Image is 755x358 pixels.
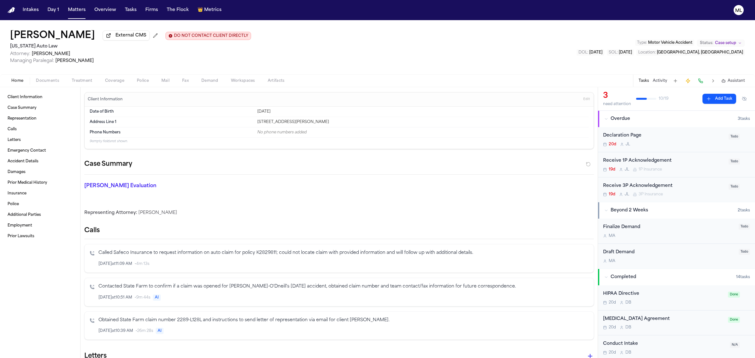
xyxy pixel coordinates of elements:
button: Add Task [702,94,736,104]
span: Beyond 2 Weeks [611,207,648,214]
p: Contacted State Farm to confirm if a claim was opened for [PERSON_NAME]-O'Dneill's [DATE] acciden... [98,283,589,290]
span: Coverage [105,78,124,83]
span: 20d [609,142,616,147]
span: DO NOT CONTACT CLIENT DIRECTLY [174,33,248,38]
span: [DATE] at 11:09 AM [98,261,132,266]
span: J L [625,192,629,197]
span: 3 task s [738,116,750,121]
span: D B [625,350,631,355]
span: [DATE] [619,51,632,54]
a: Firms [143,4,160,16]
div: [STREET_ADDRESS][PERSON_NAME] [257,120,589,125]
span: Fax [182,78,189,83]
div: Open task: Draft Demand [598,244,755,269]
span: [DATE] at 10:39 AM [98,328,133,333]
p: Obtained State Farm claim number 2289-L128L and instructions to send letter of representation via... [98,317,589,324]
button: Tasks [122,4,139,16]
span: M A [609,233,615,238]
a: Employment [5,221,75,231]
button: Create Immediate Task [684,76,692,85]
h3: Client Information [87,97,124,102]
div: Receive 1P Acknowledgement [603,157,725,165]
button: Matters [65,4,88,16]
button: crownMetrics [195,4,224,16]
img: Finch Logo [8,7,15,13]
span: Done [728,317,740,323]
button: Add Task [671,76,680,85]
span: Phone Numbers [90,130,120,135]
div: Open task: Declaration Page [598,127,755,152]
span: Police [137,78,149,83]
button: Make a Call [696,76,705,85]
span: Demand [201,78,218,83]
span: J L [625,167,629,172]
span: J L [626,142,630,147]
div: [PERSON_NAME] [84,210,594,216]
span: AI [153,294,161,301]
dt: Date of Birth [90,109,254,114]
span: Todo [739,224,750,230]
a: Emergency Contact [5,146,75,156]
span: 20d [609,300,616,305]
a: Insurance [5,188,75,199]
a: Prior Lawsuits [5,231,75,241]
span: [DATE] [589,51,602,54]
div: need attention [603,102,631,107]
span: Completed [611,274,636,280]
a: Calls [5,124,75,134]
span: 20d [609,350,616,355]
div: 3 [603,91,631,101]
div: Open task: Retainer Agreement [598,310,755,336]
span: 1P Insurance [639,167,662,172]
span: Attorney: [10,52,31,56]
button: Completed14tasks [598,269,755,285]
a: Home [8,7,15,13]
span: [GEOGRAPHIC_DATA], [GEOGRAPHIC_DATA] [657,51,743,54]
h2: Calls [84,226,594,235]
span: • 4m 13s [135,261,149,266]
span: Location : [638,51,656,54]
span: Representing Attorney: [84,210,137,215]
div: [DATE] [257,109,589,114]
button: Edit [581,94,592,104]
div: Open task: Receive 3P Acknowledgement [598,177,755,202]
span: D B [625,325,631,330]
a: Damages [5,167,75,177]
h2: Case Summary [84,159,132,169]
span: N/A [730,342,740,348]
button: Tasks [639,78,649,83]
span: Todo [729,184,740,190]
button: Edit Location: Waterford, MI [636,49,745,56]
span: • 26m 28s [136,328,153,333]
span: Todo [729,159,740,165]
a: Case Summary [5,103,75,113]
a: Intakes [20,4,41,16]
span: [PERSON_NAME] [55,59,94,63]
h2: [US_STATE] Auto Law [10,43,251,50]
button: Overdue3tasks [598,111,755,127]
span: Workspaces [231,78,255,83]
button: Edit matter name [10,30,95,42]
div: Open task: Receive 1P Acknowledgement [598,152,755,177]
a: Letters [5,135,75,145]
div: HIPAA Directive [603,290,724,298]
span: 3P Insurance [639,192,663,197]
span: Assistant [728,78,745,83]
span: 10 / 19 [659,96,668,101]
button: Day 1 [45,4,62,16]
span: Home [11,78,23,83]
p: [PERSON_NAME] Evaluation [84,182,249,190]
div: Open task: Finalize Demand [598,219,755,244]
p: Called Safeco Insurance to request information on auto claim for policy K2829811; could not locat... [98,249,589,257]
a: Overview [92,4,119,16]
span: Todo [739,249,750,255]
button: The Flock [164,4,191,16]
span: Mail [161,78,170,83]
dt: Address Line 1 [90,120,254,125]
button: External CMS [103,31,150,41]
span: Todo [729,134,740,140]
button: Activity [653,78,667,83]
